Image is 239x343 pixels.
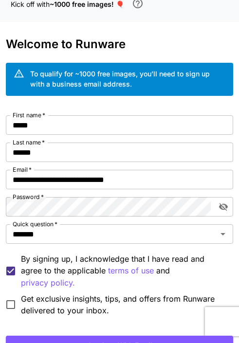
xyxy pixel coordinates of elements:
p: By signing up, I acknowledge that I have read and agree to the applicable and [21,253,225,289]
button: By signing up, I acknowledge that I have read and agree to the applicable terms of use and [21,277,75,289]
button: Open [216,227,230,241]
p: terms of use [108,265,154,277]
div: To qualify for ~1000 free images, you’ll need to sign up with a business email address. [30,69,225,89]
label: Last name [13,138,45,146]
p: privacy policy. [21,277,75,289]
label: Quick question [13,220,57,228]
span: Get exclusive insights, tips, and offers from Runware delivered to your inbox. [21,293,225,316]
button: toggle password visibility [215,198,232,216]
button: By signing up, I acknowledge that I have read and agree to the applicable and privacy policy. [108,265,154,277]
label: Email [13,165,32,174]
h3: Welcome to Runware [6,37,233,51]
label: Password [13,193,44,201]
label: First name [13,111,45,119]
